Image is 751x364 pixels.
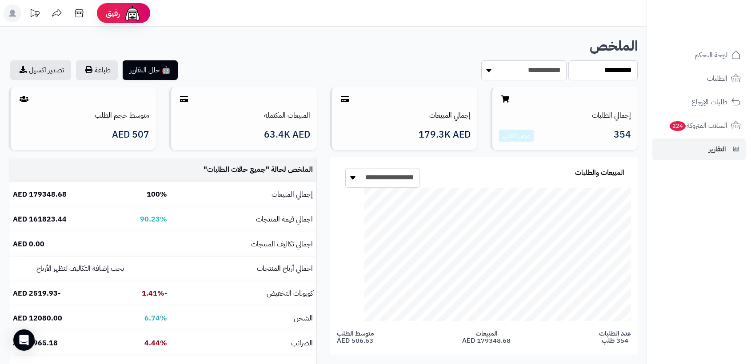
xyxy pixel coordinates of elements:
img: logo-2.png [691,20,743,39]
b: -1.41% [142,288,167,299]
b: 0.00 AED [13,239,44,249]
b: 100% [147,189,167,200]
td: اجمالي أرباح المنتجات [171,257,316,281]
a: التقارير [652,138,746,160]
td: إجمالي المبيعات [171,182,316,207]
img: ai-face.png [124,4,141,22]
span: رفيق [106,8,120,19]
a: إجمالي المبيعات [429,110,471,121]
a: إجمالي الطلبات [592,110,631,121]
span: 507 AED [112,130,149,140]
span: 179.3K AED [419,130,471,140]
div: Open Intercom Messenger [13,329,35,351]
td: كوبونات التخفيض [171,281,316,306]
span: الطلبات [707,72,727,85]
span: 354 [614,130,631,142]
a: السلات المتروكة224 [652,115,746,136]
b: 179348.68 AED [13,189,67,200]
a: متوسط حجم الطلب [95,110,149,121]
b: 7965.18 AED [13,338,58,348]
span: طلبات الإرجاع [691,96,727,108]
span: المبيعات 179348.68 AED [462,330,511,344]
span: جميع حالات الطلبات [207,164,266,175]
td: اجمالي تكاليف المنتجات [171,232,316,257]
a: طلبات الإرجاع [652,91,746,113]
td: الملخص لحالة " " [171,158,316,182]
b: 161823.44 AED [13,214,67,225]
a: عرض التقارير [502,131,531,140]
a: المبيعات المكتملة [264,110,310,121]
span: متوسط الطلب 506.63 AED [337,330,374,344]
span: التقارير [709,143,726,155]
td: اجمالي قيمة المنتجات [171,207,316,232]
small: يجب إضافة التكاليف لتظهر الأرباح [36,263,124,274]
b: -2519.93 AED [13,288,60,299]
span: 224 [669,121,686,131]
b: 4.44% [144,338,167,348]
h3: المبيعات والطلبات [575,169,624,177]
a: تصدير اكسيل [10,60,71,80]
a: الطلبات [652,68,746,89]
span: عدد الطلبات 354 طلب [599,330,631,344]
td: الشحن [171,306,316,331]
b: 6.74% [144,313,167,324]
td: الضرائب [171,331,316,356]
button: 🤖 حلل التقارير [123,60,178,80]
b: 90.23% [140,214,167,225]
button: طباعة [76,60,118,80]
b: 12080.00 AED [13,313,62,324]
a: تحديثات المنصة [24,4,46,24]
span: لوحة التحكم [695,49,727,61]
span: 63.4K AED [264,130,310,140]
b: الملخص [590,36,638,56]
span: السلات المتروكة [669,119,727,132]
a: لوحة التحكم [652,44,746,66]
